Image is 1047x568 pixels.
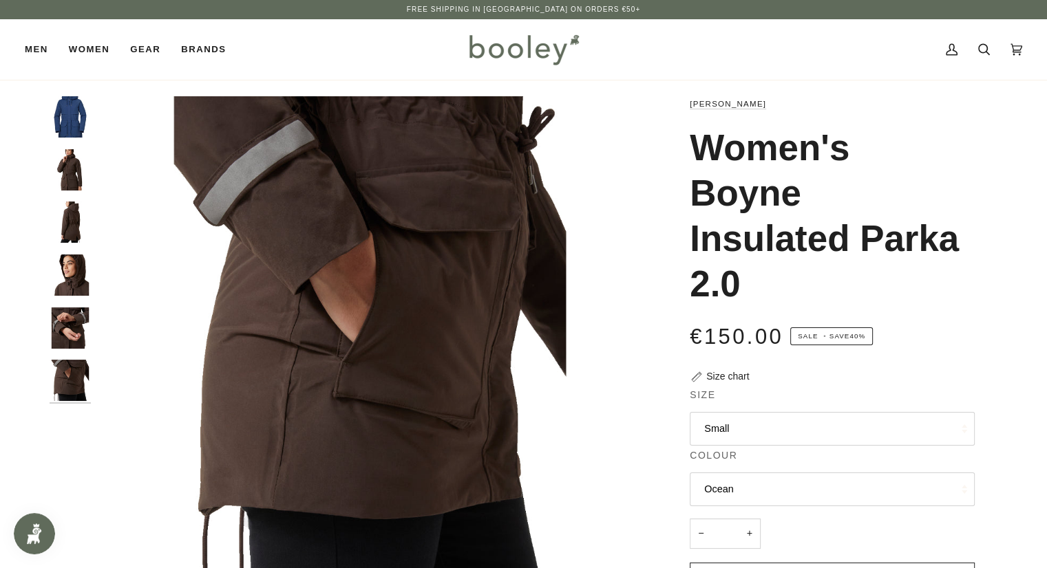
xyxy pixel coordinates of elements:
[690,412,975,446] button: Small
[798,332,818,340] span: Sale
[690,448,737,463] span: Colour
[181,43,226,56] span: Brands
[690,388,715,402] span: Size
[849,332,865,340] span: 40%
[25,19,59,80] a: Men
[50,360,91,401] img: Helly Hansen Women's Boyne Insulated Parka 2.0 - Booley Galway
[790,327,873,345] span: Save
[14,513,55,554] iframe: Button to open loyalty program pop-up
[120,19,171,80] a: Gear
[171,19,236,80] a: Brands
[821,332,829,340] em: •
[50,149,91,190] img: Helly Hansen Women's Boyne Insulated Parka 2.0 - Booley Galway
[690,472,975,506] button: Ocean
[690,100,766,108] a: [PERSON_NAME]
[69,43,109,56] span: Women
[50,201,91,243] img: Helly Hansen Women's Boyne Insulated Parka 2.0 - Booley Galway
[690,518,712,549] button: −
[706,369,749,384] div: Size chart
[59,19,120,80] a: Women
[690,518,761,549] input: Quantity
[690,125,964,307] h1: Women's Boyne Insulated Parka 2.0
[407,4,640,15] p: Free Shipping in [GEOGRAPHIC_DATA] on Orders €50+
[463,30,584,69] img: Booley
[50,96,91,138] img: Helly Hansen Women's Boyne Insulated Parka 2.0 Ocean - Booley Galway
[130,43,160,56] span: Gear
[739,518,761,549] button: +
[50,254,91,296] img: Helly Hansen Women's Boyne Insulated Parka 2.0 - Booley Galway
[690,325,783,349] span: €150.00
[50,307,91,349] img: Helly Hansen Women's Boyne Insulated Parka 2.0 - Booley Galway
[25,43,48,56] span: Men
